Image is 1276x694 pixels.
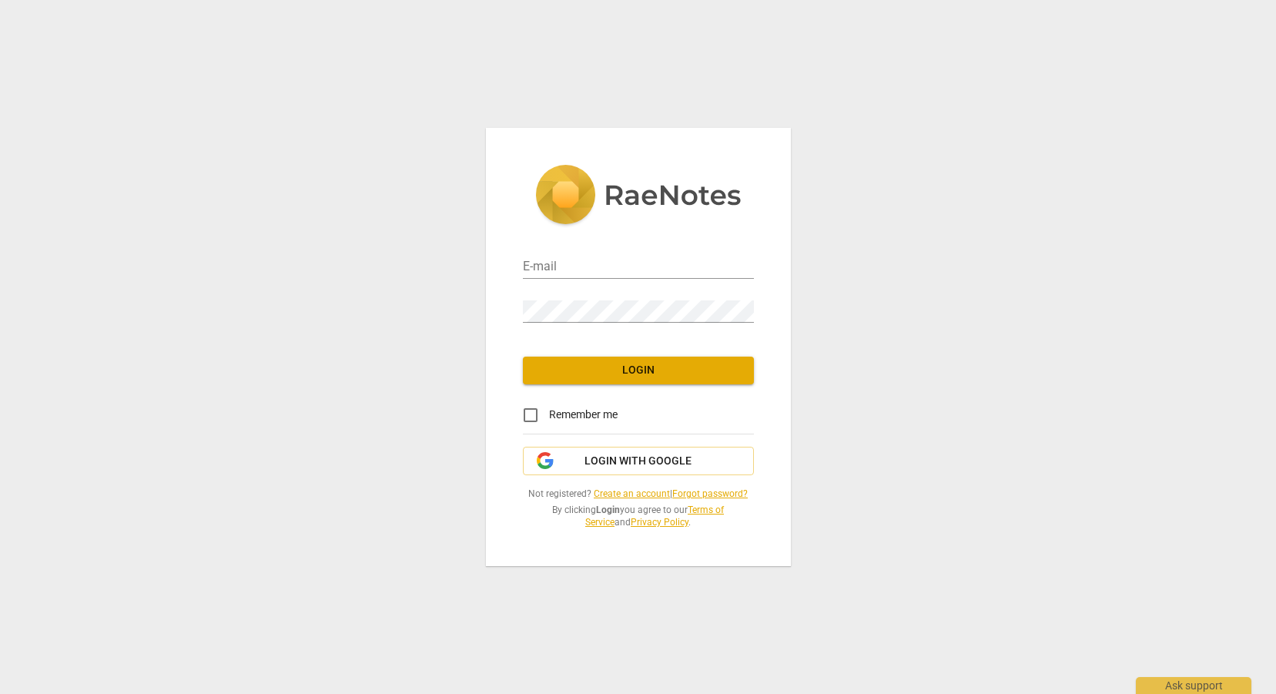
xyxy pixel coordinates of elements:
span: Remember me [549,407,618,423]
button: Login [523,357,754,384]
span: Not registered? | [523,488,754,501]
button: Login with Google [523,447,754,476]
span: By clicking you agree to our and . [523,504,754,529]
a: Create an account [594,488,670,499]
img: 5ac2273c67554f335776073100b6d88f.svg [535,165,742,228]
span: Login with Google [584,454,692,469]
a: Forgot password? [672,488,748,499]
a: Privacy Policy [631,517,688,528]
span: Login [535,363,742,378]
b: Login [596,505,620,515]
div: Ask support [1136,677,1251,694]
